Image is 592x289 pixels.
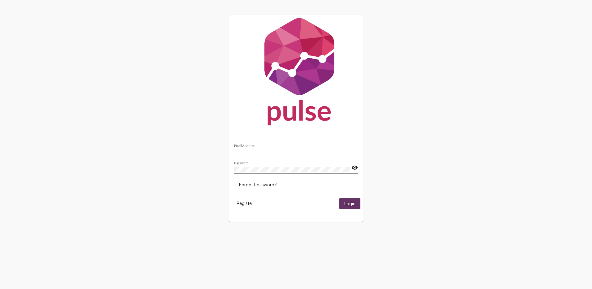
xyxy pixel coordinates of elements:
span: Register [237,201,253,206]
button: Register [232,198,258,209]
span: Login [344,201,355,207]
span: Forgot Password? [239,182,276,188]
img: Pulse For Good Logo [229,15,363,132]
button: Forgot Password? [234,179,281,190]
mat-icon: visibility [351,164,358,171]
button: Login [339,198,360,209]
